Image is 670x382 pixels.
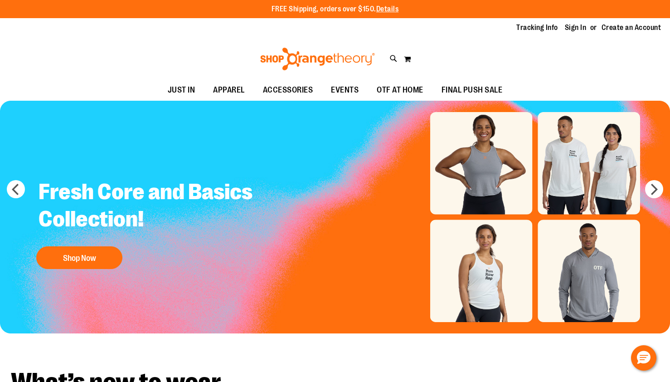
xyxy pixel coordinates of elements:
[213,80,245,100] span: APPAREL
[168,80,195,100] span: JUST IN
[32,171,266,274] a: Fresh Core and Basics Collection! Shop Now
[204,80,254,101] a: APPAREL
[645,180,663,198] button: next
[254,80,322,101] a: ACCESSORIES
[602,23,661,33] a: Create an Account
[259,48,376,70] img: Shop Orangetheory
[36,246,122,269] button: Shop Now
[159,80,204,101] a: JUST IN
[565,23,587,33] a: Sign In
[7,180,25,198] button: prev
[377,80,423,100] span: OTF AT HOME
[631,345,656,371] button: Hello, have a question? Let’s chat.
[331,80,359,100] span: EVENTS
[263,80,313,100] span: ACCESSORIES
[516,23,558,33] a: Tracking Info
[322,80,368,101] a: EVENTS
[368,80,432,101] a: OTF AT HOME
[442,80,503,100] span: FINAL PUSH SALE
[376,5,399,13] a: Details
[32,171,266,242] h2: Fresh Core and Basics Collection!
[272,4,399,15] p: FREE Shipping, orders over $150.
[432,80,512,101] a: FINAL PUSH SALE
